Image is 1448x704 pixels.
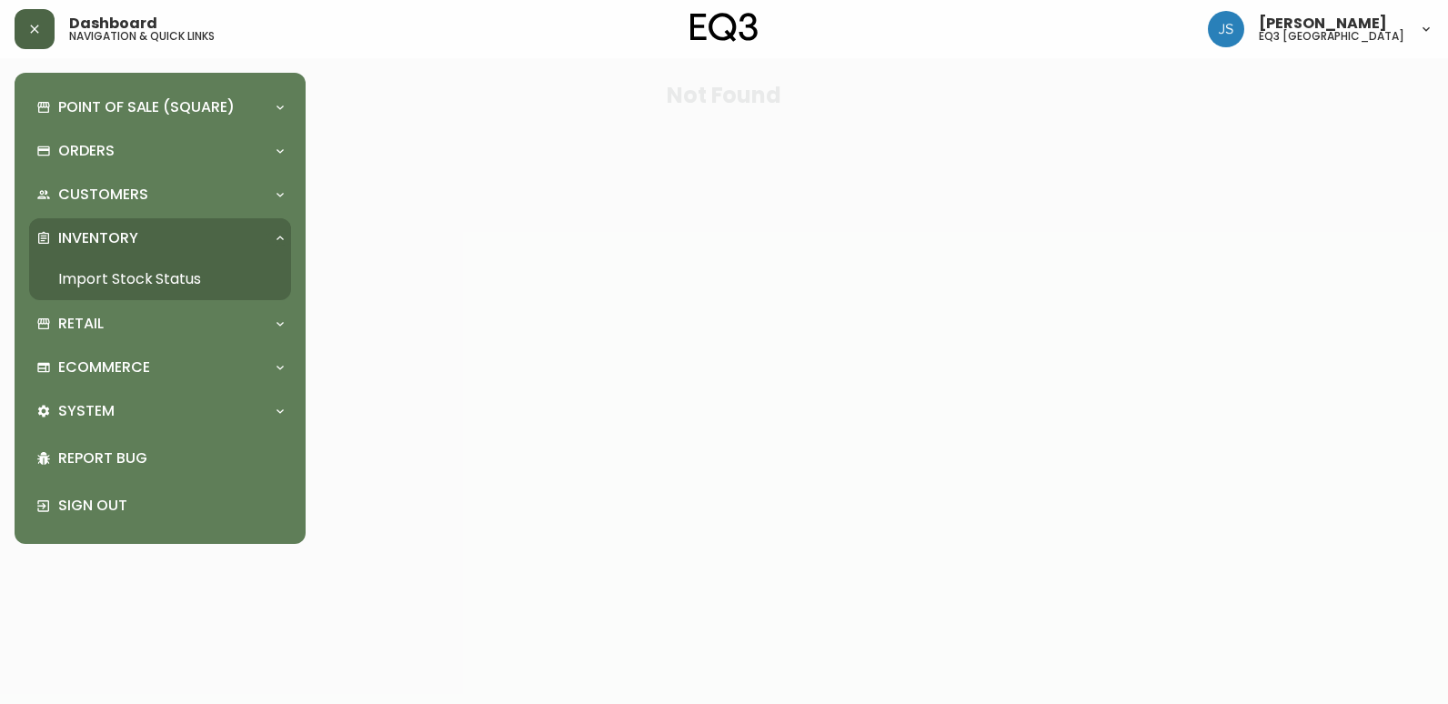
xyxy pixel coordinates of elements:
p: System [58,401,115,421]
p: Point of Sale (Square) [58,97,235,117]
p: Retail [58,314,104,334]
p: Customers [58,185,148,205]
div: Ecommerce [29,347,291,387]
span: [PERSON_NAME] [1259,16,1387,31]
p: Inventory [58,228,138,248]
div: Sign Out [29,482,291,529]
div: Point of Sale (Square) [29,87,291,127]
div: Retail [29,304,291,344]
img: logo [690,13,758,42]
p: Sign Out [58,496,284,516]
img: f82dfefccbffaa8aacc9f3a909cf23c8 [1208,11,1244,47]
div: Orders [29,131,291,171]
a: Import Stock Status [29,258,291,300]
div: Inventory [29,218,291,258]
div: Report Bug [29,435,291,482]
h5: navigation & quick links [69,31,215,42]
div: System [29,391,291,431]
h5: eq3 [GEOGRAPHIC_DATA] [1259,31,1404,42]
p: Report Bug [58,448,284,468]
span: Dashboard [69,16,157,31]
div: Customers [29,175,291,215]
p: Ecommerce [58,357,150,377]
p: Orders [58,141,115,161]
